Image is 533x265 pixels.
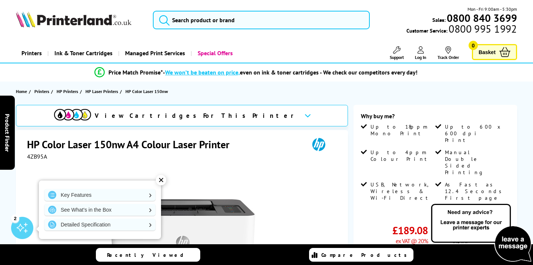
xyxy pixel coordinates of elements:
a: Log In [415,46,426,60]
a: HP Laser Printers [86,87,120,95]
img: View Cartridges [54,109,91,120]
h1: HP Color Laser 150nw A4 Colour Laser Printer [27,138,237,151]
a: Managed Print Services [118,44,191,63]
span: 0800 995 1992 [447,25,517,32]
span: Log In [415,54,426,60]
a: Key Features [44,189,155,201]
a: HP Printers [57,87,80,95]
a: Printers [34,87,51,95]
span: Up to 600 x 600 dpi Print [445,123,508,143]
input: Search product or brand [153,11,369,29]
span: Up to 18ppm Mono Print [371,123,434,137]
span: As Fast as 12.4 Seconds First page [445,181,508,201]
span: Sales: [432,16,446,23]
img: Printerland Logo [16,11,131,27]
b: 0800 840 3699 [447,11,517,25]
span: £189.08 [392,223,428,237]
a: 0800 840 3699 [446,14,517,21]
img: Open Live Chat window [429,203,533,264]
img: HP [302,138,336,151]
div: - even on ink & toner cartridges - We check our competitors every day! [163,69,418,76]
a: Ink & Toner Cartridges [47,44,118,63]
li: modal_Promise [4,66,508,79]
span: Mon - Fri 9:00am - 5:30pm [467,6,517,13]
span: View Cartridges For This Printer [95,112,298,120]
span: Customer Service: [406,25,517,34]
a: Printers [16,44,47,63]
span: HP Laser Printers [86,87,118,95]
span: Home [16,87,27,95]
span: Product Finder [4,113,11,152]
span: Compare Products [321,252,411,258]
a: Recently Viewed [96,248,200,262]
span: Basket [479,47,496,57]
div: 2 [11,214,19,222]
span: USB, Network, Wireless & Wi-Fi Direct [371,181,434,201]
a: Basket 0 [472,44,517,60]
span: HP Color Laser 150nw [125,87,168,95]
span: ex VAT @ 20% [396,237,428,245]
span: Printers [34,87,49,95]
span: 0 [469,41,478,50]
a: Printerland Logo [16,11,144,29]
span: Manual Double Sided Printing [445,149,508,176]
span: Ink & Toner Cartridges [54,44,113,63]
span: 4ZB95A [27,153,47,160]
span: Recently Viewed [107,252,191,258]
span: We won’t be beaten on price, [165,69,240,76]
a: Detailed Specification [44,219,155,231]
a: Home [16,87,29,95]
a: HP Color Laser 150nw [125,87,170,95]
a: Track Order [438,46,459,60]
span: Up to 4ppm Colour Print [371,149,434,162]
a: Support [390,46,404,60]
a: Special Offers [191,44,238,63]
a: See What's in the Box [44,204,155,216]
span: Price Match Promise* [108,69,163,76]
span: HP Printers [57,87,78,95]
div: Why buy me? [361,112,510,123]
div: ✕ [156,175,166,185]
span: Support [390,54,404,60]
a: Compare Products [309,248,413,262]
